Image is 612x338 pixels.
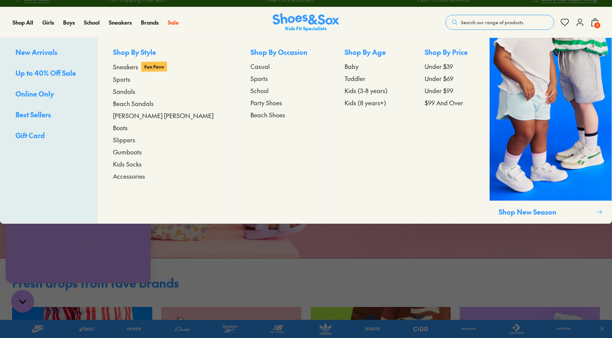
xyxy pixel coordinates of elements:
[113,99,220,108] a: Beach Sandals
[63,19,75,26] a: Boys
[15,47,57,57] span: New Arrivals
[425,74,453,83] span: Under $69
[345,98,394,107] a: Kids (8 years+)
[425,86,453,95] span: Under $99
[250,98,314,107] a: Party Shoes
[141,19,159,26] a: Brands
[250,62,270,71] span: Casual
[113,147,142,156] span: Gumboots
[113,87,135,96] span: Sandals
[250,110,314,119] a: Beach Shoes
[113,171,220,181] a: Accessories
[345,74,365,83] span: Toddler
[15,68,82,79] a: Up to 40% Off Sale
[345,74,394,83] a: Toddler
[250,86,269,95] span: School
[15,109,82,121] a: Best Sellers
[84,19,100,26] a: School
[113,147,220,156] a: Gumboots
[15,89,54,98] span: Online Only
[250,47,314,59] p: Shop By Occasion
[425,47,474,59] p: Shop By Price
[168,19,179,26] a: Sale
[345,86,394,95] a: Kids (3-8 years)
[425,62,453,71] span: Under $39
[425,98,474,107] a: $99 And Over
[345,86,388,95] span: Kids (3-8 years)
[113,62,138,71] span: Sneakers
[141,61,167,72] p: Fan Fave
[15,47,82,59] a: New Arrivals
[113,171,145,181] span: Accessories
[113,135,135,144] span: Slippers
[345,62,359,71] span: Baby
[273,13,339,32] img: SNS_Logo_Responsive.svg
[590,14,600,31] button: 2
[489,38,612,223] a: Shop New Season
[6,4,151,31] div: Live chat window header
[461,19,523,26] span: Search our range of products
[425,86,474,95] a: Under $99
[109,19,132,26] a: Sneakers
[24,10,148,25] h1: Shoes & Sox Customer Support
[250,62,314,71] a: Casual
[250,86,314,95] a: School
[250,74,314,83] a: Sports
[113,62,220,72] a: Sneakers Fan Fave
[425,62,474,71] a: Under $39
[113,123,128,132] span: Boots
[8,287,38,315] iframe: Gorgias live chat messenger
[445,15,554,30] button: Search our range of products
[15,131,45,140] span: Gift Card
[345,62,394,71] a: Baby
[593,22,601,29] span: 2
[113,159,142,168] span: Kids Socks
[113,75,130,84] span: Sports
[345,98,386,107] span: Kids (8 years+)
[12,19,33,26] a: Shop All
[42,19,54,26] a: Girls
[15,130,82,142] a: Gift Card
[15,89,82,100] a: Online Only
[113,111,213,120] span: [PERSON_NAME] [PERSON_NAME]
[250,74,268,83] span: Sports
[113,47,220,59] p: Shop By Style
[499,207,593,217] p: Shop New Season
[250,98,282,107] span: Party Shoes
[113,111,220,120] a: [PERSON_NAME] [PERSON_NAME]
[113,159,220,168] a: Kids Socks
[273,13,339,32] a: Shoes & Sox
[490,38,612,201] img: SNS_WEBASSETS_CollectionHero_ShopAll_1280x1600_6bdd8012-3a9d-4a11-8822-f7041dfd8577.png
[113,75,220,84] a: Sports
[113,87,220,96] a: Sandals
[113,123,220,132] a: Boots
[113,135,220,144] a: Slippers
[15,110,51,119] span: Best Sellers
[425,98,463,107] span: $99 And Over
[425,74,474,83] a: Under $69
[9,12,19,23] button: go to home page
[345,47,394,59] p: Shop By Age
[250,110,285,119] span: Beach Shoes
[15,68,76,78] span: Up to 40% Off Sale
[113,99,154,108] span: Beach Sandals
